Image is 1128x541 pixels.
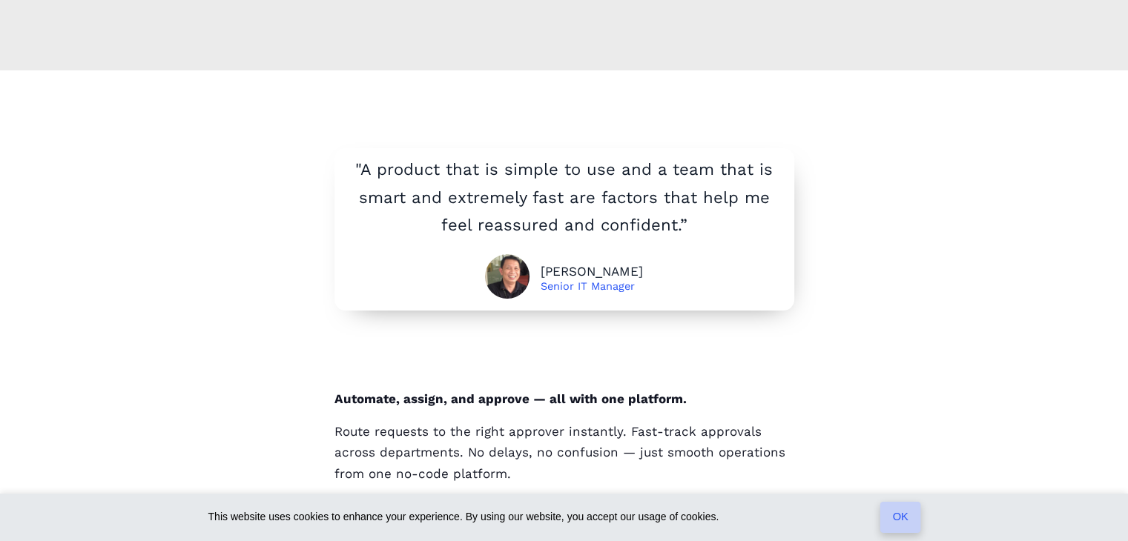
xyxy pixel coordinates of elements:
div: [PERSON_NAME] [541,262,643,282]
img: ronald tibay [485,254,530,299]
div: Senior IT Manager [541,282,643,292]
div: "A product that is simple to use and a team that is smart and extremely fast are factors that hel... [353,156,776,239]
a: OK [880,502,921,533]
strong: Automate, assign, and approve — all with one platform. [334,391,687,406]
span: This website uses cookies to enhance your experience. By using our website, you accept our usage ... [208,508,873,526]
p: Route requests to the right approver instantly. Fast-track approvals across departments. No delay... [334,421,794,485]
